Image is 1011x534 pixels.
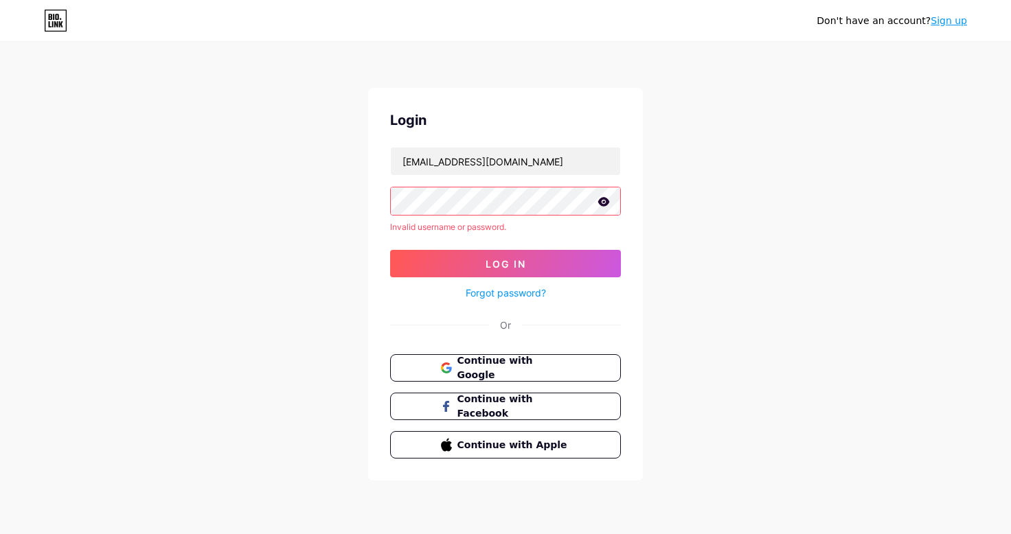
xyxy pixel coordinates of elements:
[931,15,967,26] a: Sign up
[466,286,546,300] a: Forgot password?
[486,258,526,270] span: Log In
[457,392,571,421] span: Continue with Facebook
[390,110,621,130] div: Login
[390,221,621,233] div: Invalid username or password.
[390,354,621,382] button: Continue with Google
[391,148,620,175] input: Username
[390,431,621,458] button: Continue with Apple
[457,438,571,452] span: Continue with Apple
[500,318,511,332] div: Or
[390,393,621,420] button: Continue with Facebook
[390,250,621,277] button: Log In
[457,353,571,382] span: Continue with Google
[817,14,967,28] div: Don't have an account?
